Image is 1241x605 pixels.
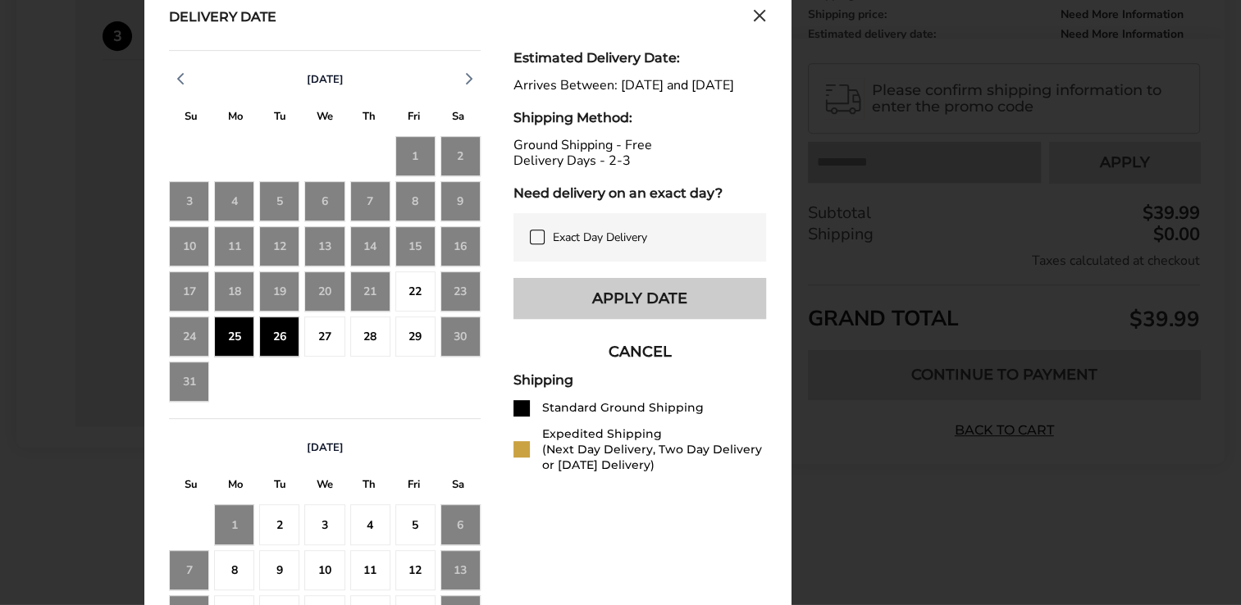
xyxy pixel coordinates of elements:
div: T [347,474,391,499]
button: Close calendar [753,9,766,27]
button: [DATE] [300,440,350,455]
div: T [258,106,303,131]
div: Estimated Delivery Date: [513,50,766,66]
div: Expedited Shipping (Next Day Delivery, Two Day Delivery or [DATE] Delivery) [542,426,766,473]
div: Ground Shipping - Free Delivery Days - 2-3 [513,138,766,169]
button: [DATE] [300,72,350,87]
div: W [303,106,347,131]
div: S [169,474,213,499]
div: F [391,106,436,131]
span: [DATE] [307,72,344,87]
button: CANCEL [513,331,766,372]
div: T [258,474,303,499]
div: Standard Ground Shipping [542,400,704,416]
div: S [436,474,481,499]
div: Arrives Between: [DATE] and [DATE] [513,78,766,93]
button: Apply Date [513,278,766,319]
div: M [213,106,258,131]
div: Shipping Method: [513,110,766,125]
span: [DATE] [307,440,344,455]
div: S [169,106,213,131]
div: W [303,474,347,499]
div: M [213,474,258,499]
div: Delivery Date [169,9,276,27]
div: T [347,106,391,131]
div: F [391,474,436,499]
span: Exact Day Delivery [553,230,647,245]
div: S [436,106,481,131]
div: Need delivery on an exact day? [513,185,766,201]
div: Shipping [513,372,766,388]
